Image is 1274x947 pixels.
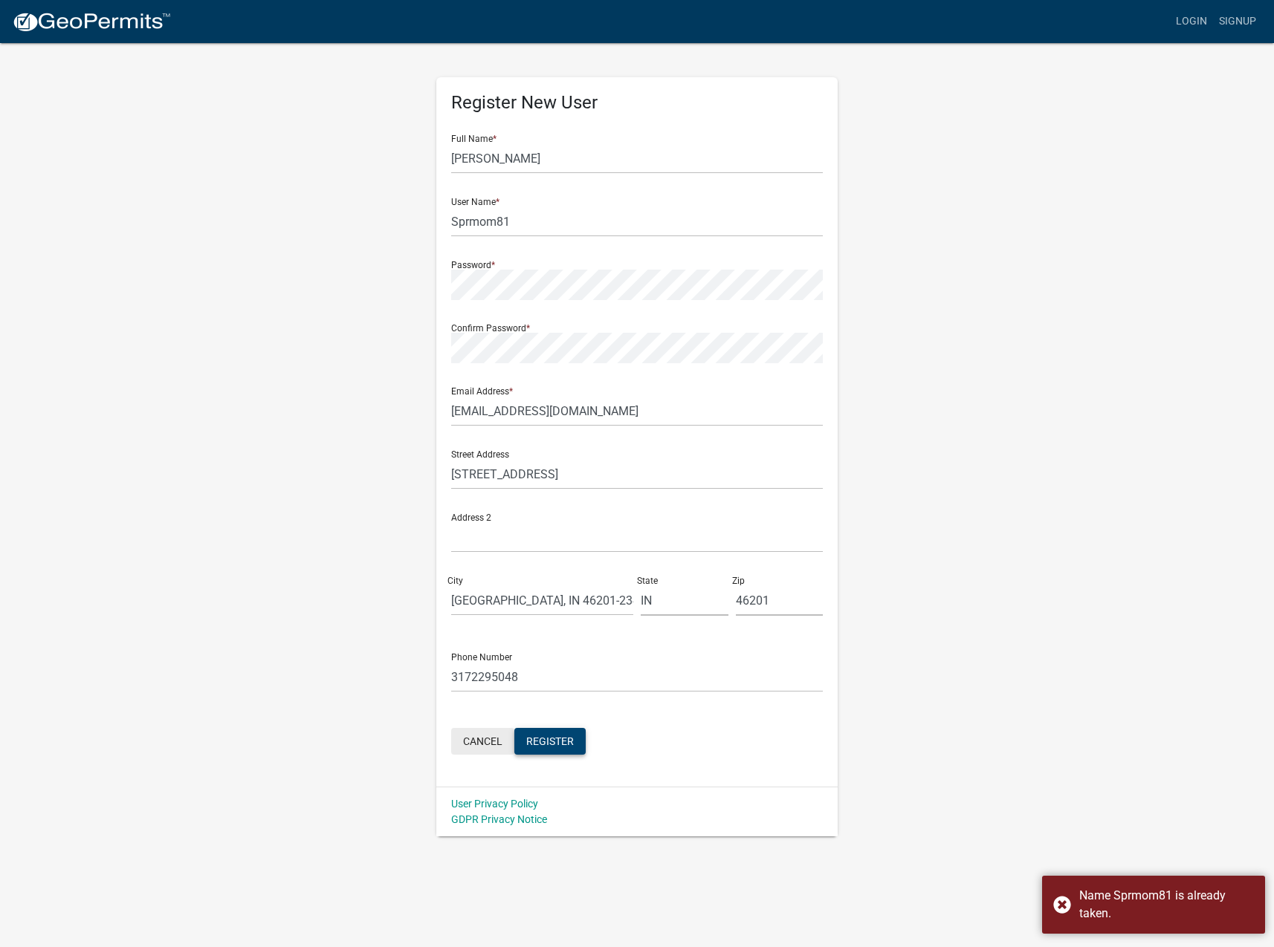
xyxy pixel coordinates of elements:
div: Name Sprmom81 is already taken. [1079,887,1254,922]
a: Signup [1213,7,1262,36]
h5: Register New User [451,92,823,114]
a: Login [1170,7,1213,36]
a: GDPR Privacy Notice [451,813,547,825]
button: Cancel [451,728,514,755]
a: User Privacy Policy [451,798,538,810]
span: Register [526,735,574,746]
button: Register [514,728,586,755]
